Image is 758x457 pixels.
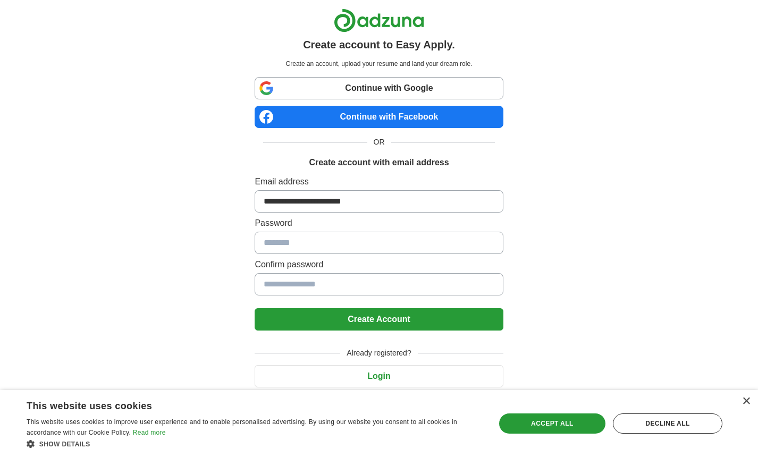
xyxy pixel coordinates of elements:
div: Decline all [613,413,722,434]
div: Show details [27,438,481,449]
h1: Create account with email address [309,156,449,169]
label: Confirm password [255,258,503,271]
label: Password [255,217,503,230]
label: Email address [255,175,503,188]
span: This website uses cookies to improve user experience and to enable personalised advertising. By u... [27,418,457,436]
a: Continue with Facebook [255,106,503,128]
a: Continue with Google [255,77,503,99]
span: OR [367,137,391,148]
button: Login [255,365,503,387]
p: Create an account, upload your resume and land your dream role. [257,59,501,69]
div: This website uses cookies [27,396,454,412]
h1: Create account to Easy Apply. [303,37,455,53]
img: Adzuna logo [334,9,424,32]
a: Login [255,371,503,380]
span: Show details [39,441,90,448]
div: Close [742,397,750,405]
a: Read more, opens a new window [133,429,166,436]
div: Accept all [499,413,605,434]
button: Create Account [255,308,503,331]
span: Already registered? [340,348,417,359]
